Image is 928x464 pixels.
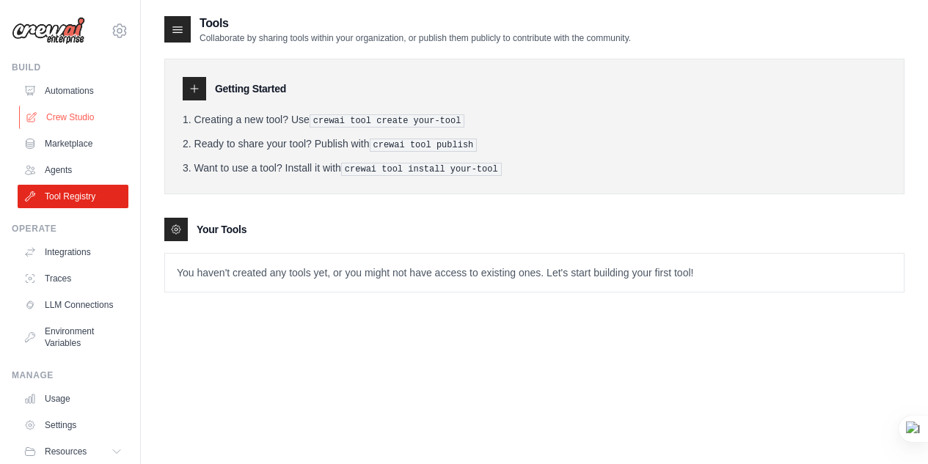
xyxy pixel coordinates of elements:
[12,62,128,73] div: Build
[183,161,886,176] li: Want to use a tool? Install it with
[18,132,128,155] a: Marketplace
[200,15,631,32] h2: Tools
[18,79,128,103] a: Automations
[855,394,928,464] iframe: Chat Widget
[18,267,128,290] a: Traces
[12,17,85,45] img: Logo
[45,446,87,457] span: Resources
[19,106,130,129] a: Crew Studio
[197,222,246,237] h3: Your Tools
[165,254,904,292] p: You haven't created any tools yet, or you might not have access to existing ones. Let's start bui...
[18,158,128,182] a: Agents
[12,223,128,235] div: Operate
[310,114,465,128] pre: crewai tool create your-tool
[18,293,128,317] a: LLM Connections
[18,185,128,208] a: Tool Registry
[200,32,631,44] p: Collaborate by sharing tools within your organization, or publish them publicly to contribute wit...
[370,139,478,152] pre: crewai tool publish
[12,369,128,381] div: Manage
[18,440,128,463] button: Resources
[341,163,502,176] pre: crewai tool install your-tool
[215,81,286,96] h3: Getting Started
[18,387,128,410] a: Usage
[18,413,128,437] a: Settings
[183,112,886,128] li: Creating a new tool? Use
[18,240,128,264] a: Integrations
[18,320,128,355] a: Environment Variables
[183,136,886,152] li: Ready to share your tool? Publish with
